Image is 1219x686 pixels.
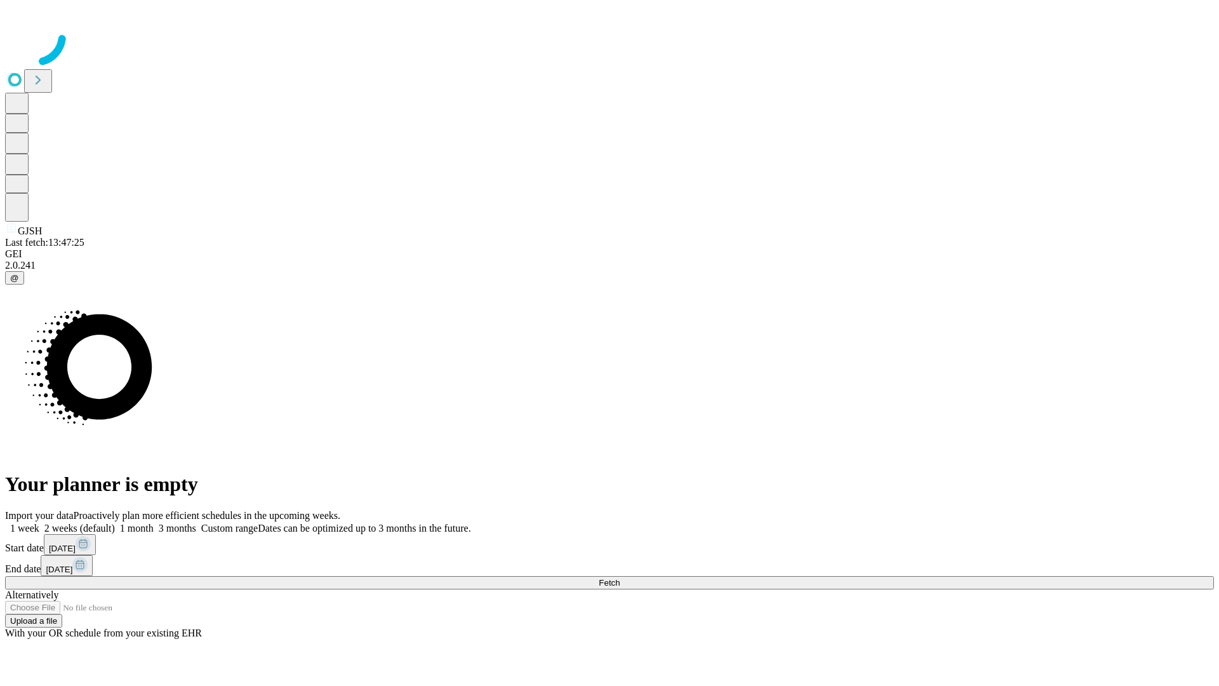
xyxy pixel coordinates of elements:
[5,473,1214,496] h1: Your planner is empty
[5,260,1214,271] div: 2.0.241
[599,578,620,588] span: Fetch
[5,248,1214,260] div: GEI
[74,510,340,521] span: Proactively plan more efficient schedules in the upcoming weeks.
[44,523,115,534] span: 2 weeks (default)
[41,555,93,576] button: [DATE]
[5,237,84,248] span: Last fetch: 13:47:25
[10,523,39,534] span: 1 week
[5,534,1214,555] div: Start date
[5,628,202,638] span: With your OR schedule from your existing EHR
[120,523,154,534] span: 1 month
[5,271,24,285] button: @
[44,534,96,555] button: [DATE]
[5,555,1214,576] div: End date
[5,576,1214,589] button: Fetch
[258,523,470,534] span: Dates can be optimized up to 3 months in the future.
[159,523,196,534] span: 3 months
[18,225,42,236] span: GJSH
[10,273,19,283] span: @
[46,565,72,574] span: [DATE]
[49,544,76,553] span: [DATE]
[5,614,62,628] button: Upload a file
[5,510,74,521] span: Import your data
[201,523,258,534] span: Custom range
[5,589,58,600] span: Alternatively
